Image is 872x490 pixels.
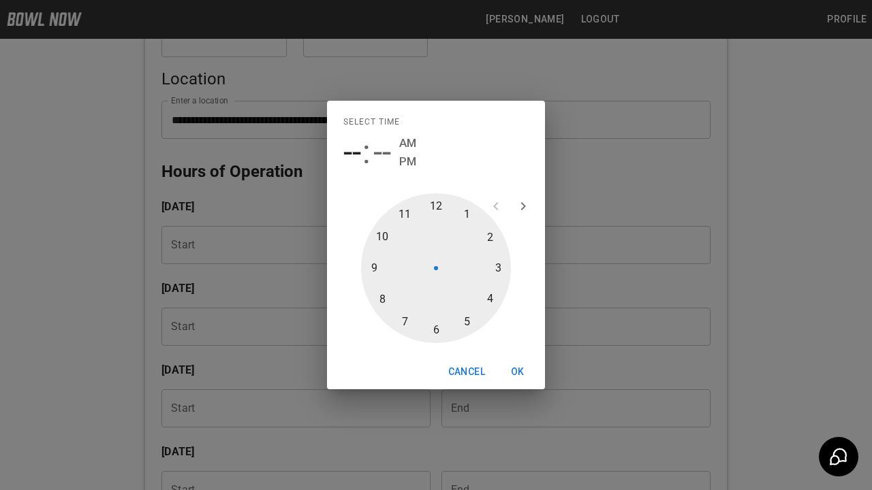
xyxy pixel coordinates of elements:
button: PM [399,152,416,171]
button: OK [496,359,540,385]
button: Cancel [443,359,490,385]
button: AM [399,134,416,152]
span: Select time [343,112,400,133]
button: -- [343,133,361,171]
button: open next view [510,193,537,220]
button: -- [373,133,391,171]
span: : [362,133,371,171]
